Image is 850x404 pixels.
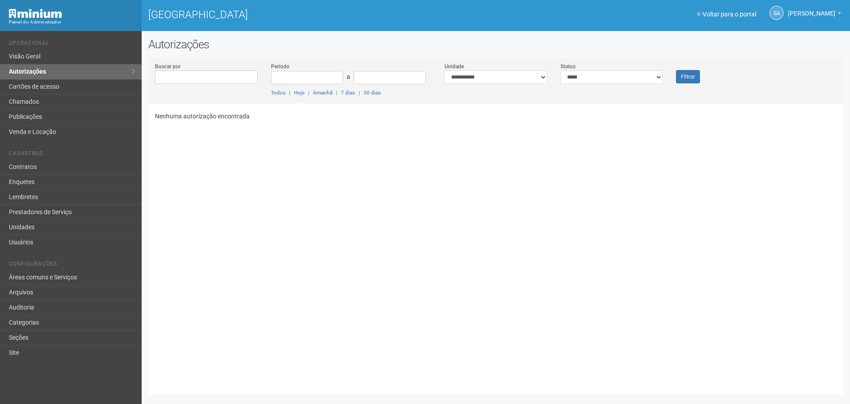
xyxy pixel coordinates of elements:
a: 7 dias [341,90,355,96]
span: a [347,73,350,80]
h1: [GEOGRAPHIC_DATA] [148,9,489,20]
li: Configurações [9,261,135,270]
li: Cadastros [9,150,135,160]
p: Nenhuma autorização encontrada [155,112,837,120]
span: | [359,90,360,96]
h2: Autorizações [148,38,843,51]
label: Unidade [444,63,464,71]
a: Voltar para o portal [697,11,756,18]
a: Hoje [294,90,305,96]
span: | [308,90,309,96]
a: 30 dias [363,90,381,96]
div: Painel do Administrador [9,18,135,26]
a: [PERSON_NAME] [788,11,841,18]
label: Status [560,63,576,71]
span: | [289,90,290,96]
img: Minium [9,9,62,18]
a: SA [769,6,784,20]
span: Silvio Anjos [788,1,835,17]
button: Filtrar [676,70,700,83]
span: | [336,90,337,96]
label: Período [271,63,290,71]
li: Operacional [9,40,135,49]
a: Amanhã [313,90,332,96]
label: Buscar por [155,63,181,71]
a: Todos [271,90,286,96]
